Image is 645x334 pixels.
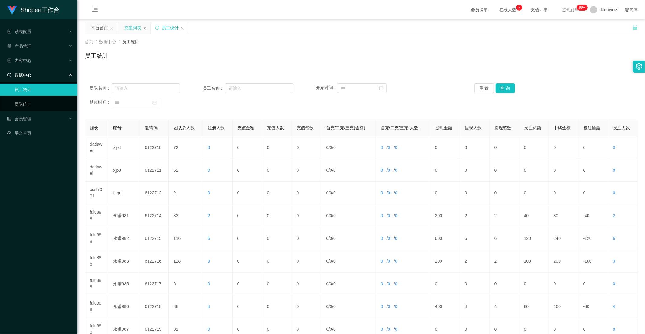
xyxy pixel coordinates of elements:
[140,182,169,204] td: 6122712
[262,182,292,204] td: 0
[7,29,11,34] i: 图标: form
[519,159,549,182] td: 0
[262,295,292,318] td: 0
[578,250,608,273] td: -100
[519,295,549,318] td: 80
[490,273,519,295] td: 0
[395,236,397,241] span: 0
[90,125,98,130] span: 团长
[208,259,210,263] span: 3
[15,84,73,96] a: 员工统计
[395,281,397,286] span: 0
[381,327,383,332] span: 0
[381,168,383,173] span: 0
[460,227,490,250] td: 6
[140,204,169,227] td: 6122714
[388,304,390,309] span: 0
[85,39,93,44] span: 首页
[381,190,383,195] span: 0
[108,295,140,318] td: 永赚986
[90,85,112,91] span: 团队名称：
[267,125,284,130] span: 充值人数
[376,136,430,159] td: / /
[430,273,460,295] td: 0
[494,125,511,130] span: 提现笔数
[583,125,600,130] span: 投注输赢
[330,213,332,218] span: 0
[174,125,195,130] span: 团队总人数
[162,22,179,34] div: 员工统计
[233,250,262,273] td: 0
[376,182,430,204] td: / /
[15,98,73,110] a: 团队统计
[292,182,321,204] td: 0
[490,204,519,227] td: 2
[85,0,105,20] i: 图标: menu-fold
[381,304,383,309] span: 0
[578,295,608,318] td: -80
[321,182,376,204] td: / /
[490,227,519,250] td: 6
[490,159,519,182] td: 0
[203,85,225,91] span: 员工名称：
[395,327,397,332] span: 0
[549,136,578,159] td: 0
[496,83,515,93] button: 查 询
[554,125,571,130] span: 中奖金额
[108,250,140,273] td: 永赚983
[430,182,460,204] td: 0
[490,182,519,204] td: 0
[549,159,578,182] td: 0
[578,273,608,295] td: 0
[381,281,383,286] span: 0
[124,22,141,34] div: 充值列表
[613,190,615,195] span: 0
[169,295,203,318] td: 88
[262,159,292,182] td: 0
[292,295,321,318] td: 0
[460,295,490,318] td: 4
[140,295,169,318] td: 6122718
[208,281,210,286] span: 0
[292,136,321,159] td: 0
[7,44,11,48] i: 图标: appstore-o
[7,6,17,15] img: logo.9652507e.png
[122,39,139,44] span: 员工统计
[430,250,460,273] td: 200
[7,73,31,78] span: 数据中心
[292,159,321,182] td: 0
[330,145,332,150] span: 0
[430,204,460,227] td: 200
[460,204,490,227] td: 2
[519,182,549,204] td: 0
[333,145,336,150] span: 0
[333,304,336,309] span: 0
[7,73,11,77] i: 图标: check-circle-o
[85,273,108,295] td: fulu888
[528,8,551,12] span: 充值订单
[333,190,336,195] span: 0
[321,159,376,182] td: / /
[169,159,203,182] td: 52
[460,159,490,182] td: 0
[490,136,519,159] td: 0
[379,86,383,90] i: 图标: calendar
[388,168,390,173] span: 0
[140,159,169,182] td: 6122711
[578,204,608,227] td: -40
[7,116,31,121] span: 会员管理
[262,227,292,250] td: 0
[140,136,169,159] td: 6122710
[169,250,203,273] td: 128
[292,204,321,227] td: 0
[262,204,292,227] td: 0
[578,159,608,182] td: 0
[140,273,169,295] td: 6122717
[326,213,329,218] span: 0
[549,273,578,295] td: 0
[625,8,629,12] i: 图标: global
[388,213,390,218] span: 0
[225,83,293,93] input: 请输入
[233,182,262,204] td: 0
[474,83,494,93] button: 重 置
